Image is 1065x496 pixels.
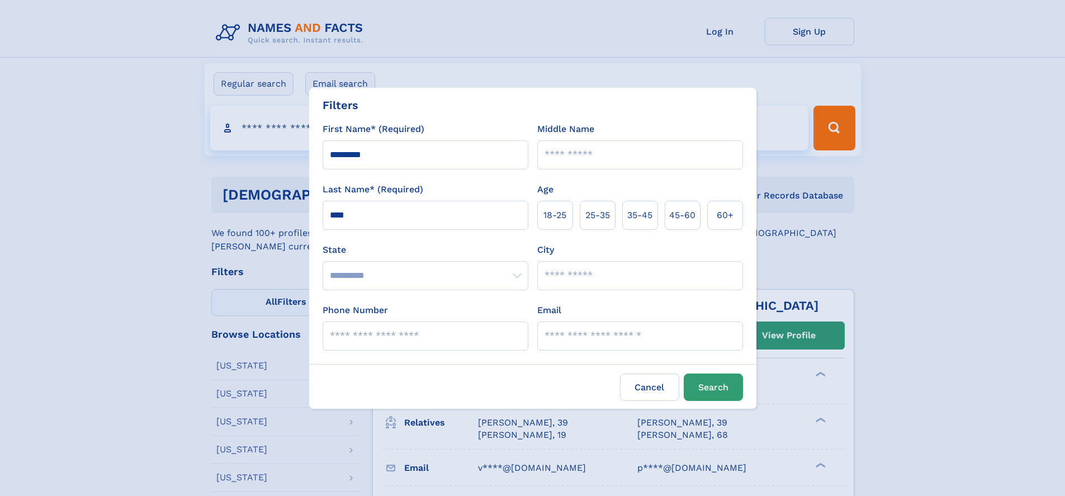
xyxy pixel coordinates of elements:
label: State [323,243,528,257]
label: Cancel [620,374,679,401]
label: First Name* (Required) [323,122,424,136]
span: 18‑25 [543,209,566,222]
span: 45‑60 [669,209,695,222]
button: Search [684,374,743,401]
span: 35‑45 [627,209,652,222]
label: Email [537,304,561,317]
label: Middle Name [537,122,594,136]
label: Age [537,183,553,196]
span: 60+ [717,209,733,222]
div: Filters [323,97,358,114]
label: Last Name* (Required) [323,183,423,196]
span: 25‑35 [585,209,610,222]
label: City [537,243,554,257]
label: Phone Number [323,304,388,317]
